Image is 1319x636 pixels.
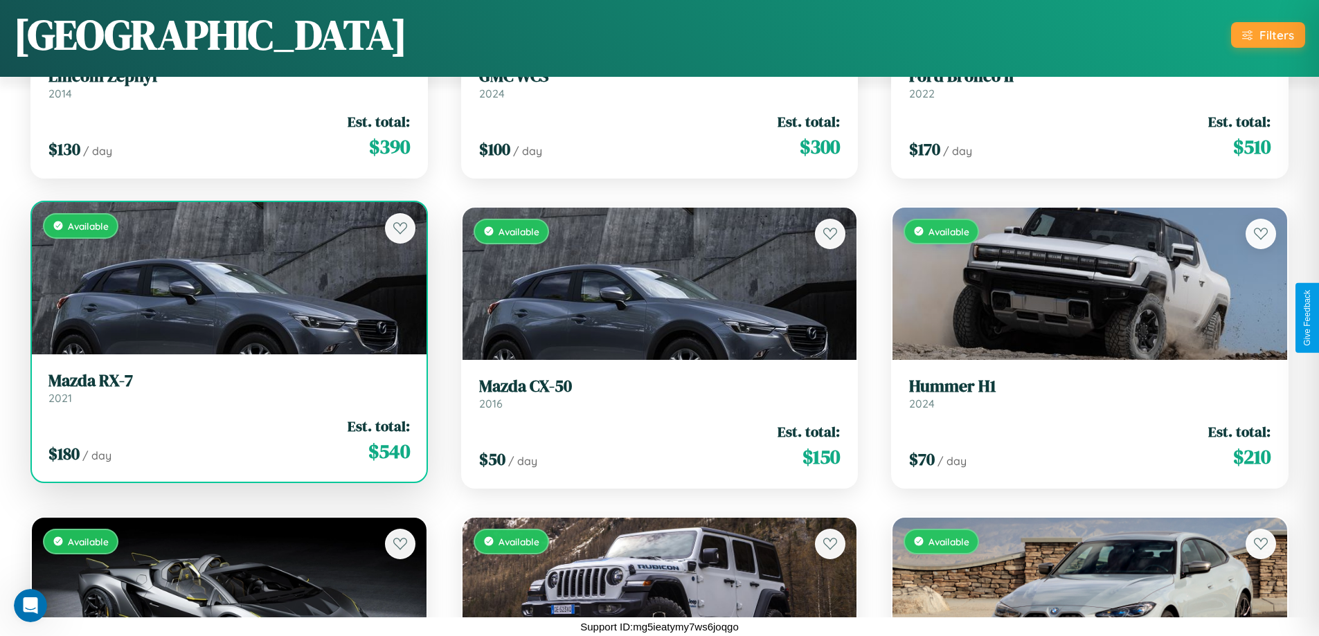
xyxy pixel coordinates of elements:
span: $ 390 [369,133,410,161]
span: $ 210 [1233,443,1271,471]
iframe: Intercom live chat [14,589,47,622]
span: 2021 [48,391,72,405]
a: Hummer H12024 [909,376,1271,410]
h3: Mazda RX-7 [48,371,410,391]
span: $ 540 [368,437,410,465]
span: $ 50 [479,448,505,471]
span: Available [68,536,109,547]
span: Available [928,536,969,547]
span: Est. total: [1208,421,1271,442]
p: Support ID: mg5ieatymy7ws6joqgo [580,617,738,636]
span: 2024 [909,397,935,410]
span: 2014 [48,87,72,100]
span: Est. total: [348,416,410,436]
span: $ 70 [909,448,935,471]
span: / day [937,454,967,468]
span: $ 510 [1233,133,1271,161]
span: Available [499,226,539,237]
h3: Ford Bronco II [909,66,1271,87]
h1: [GEOGRAPHIC_DATA] [14,6,407,63]
button: Filters [1231,22,1305,48]
span: $ 170 [909,138,940,161]
span: $ 180 [48,442,80,465]
span: 2016 [479,397,503,410]
a: GMC WCS2024 [479,66,841,100]
span: Available [928,226,969,237]
h3: Mazda CX-50 [479,376,841,397]
span: / day [83,144,112,158]
span: / day [513,144,542,158]
span: 2024 [479,87,505,100]
h3: GMC WCS [479,66,841,87]
span: $ 100 [479,138,510,161]
div: Filters [1259,28,1294,42]
h3: Hummer H1 [909,376,1271,397]
span: Est. total: [1208,111,1271,131]
span: $ 150 [802,443,840,471]
div: Give Feedback [1302,290,1312,346]
a: Mazda RX-72021 [48,371,410,405]
span: Est. total: [778,421,840,442]
a: Ford Bronco II2022 [909,66,1271,100]
span: $ 130 [48,138,80,161]
span: / day [508,454,537,468]
span: Est. total: [778,111,840,131]
span: Available [68,220,109,232]
a: Lincoln Zephyr2014 [48,66,410,100]
h3: Lincoln Zephyr [48,66,410,87]
a: Mazda CX-502016 [479,376,841,410]
span: $ 300 [800,133,840,161]
span: / day [82,448,111,462]
span: / day [943,144,972,158]
span: Available [499,536,539,547]
span: 2022 [909,87,935,100]
span: Est. total: [348,111,410,131]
